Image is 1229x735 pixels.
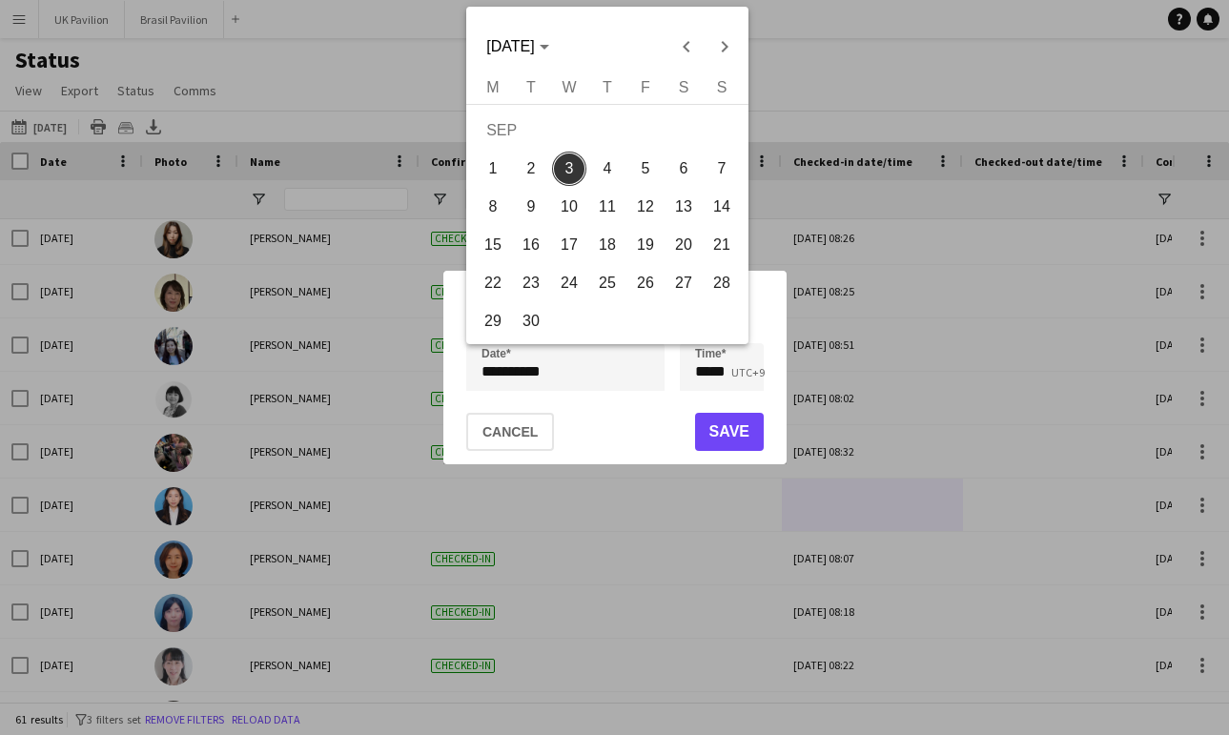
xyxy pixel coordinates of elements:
span: 21 [705,228,739,262]
button: 20-09-2025 [665,226,703,264]
button: 02-09-2025 [512,150,550,188]
span: 24 [552,266,586,300]
span: 17 [552,228,586,262]
span: [DATE] [486,38,534,54]
button: Choose month and year [479,30,556,64]
td: SEP [474,112,741,150]
button: 12-09-2025 [626,188,665,226]
button: 22-09-2025 [474,264,512,302]
span: 29 [476,304,510,338]
button: 18-09-2025 [588,226,626,264]
button: 30-09-2025 [512,302,550,340]
span: 13 [666,190,701,224]
span: 30 [514,304,548,338]
span: S [678,79,688,95]
span: 19 [628,228,663,262]
span: 16 [514,228,548,262]
span: T [603,79,612,95]
button: 13-09-2025 [665,188,703,226]
button: Next month [705,28,743,66]
span: 22 [476,266,510,300]
span: 7 [705,152,739,186]
button: 15-09-2025 [474,226,512,264]
span: 28 [705,266,739,300]
button: 26-09-2025 [626,264,665,302]
span: 26 [628,266,663,300]
span: 8 [476,190,510,224]
span: 14 [705,190,739,224]
button: 25-09-2025 [588,264,626,302]
span: 18 [590,228,625,262]
span: 6 [666,152,701,186]
span: 4 [590,152,625,186]
button: 23-09-2025 [512,264,550,302]
span: T [526,79,536,95]
button: 29-09-2025 [474,302,512,340]
button: 11-09-2025 [588,188,626,226]
span: 10 [552,190,586,224]
button: 06-09-2025 [665,150,703,188]
span: 25 [590,266,625,300]
button: 19-09-2025 [626,226,665,264]
span: W [562,79,576,95]
span: 20 [666,228,701,262]
button: 03-09-2025 [550,150,588,188]
span: 2 [514,152,548,186]
span: 11 [590,190,625,224]
button: 16-09-2025 [512,226,550,264]
span: M [486,79,499,95]
button: Previous month [666,28,705,66]
span: S [716,79,727,95]
button: 09-09-2025 [512,188,550,226]
span: 9 [514,190,548,224]
button: 05-09-2025 [626,150,665,188]
span: 5 [628,152,663,186]
button: 07-09-2025 [703,150,741,188]
span: 15 [476,228,510,262]
button: 10-09-2025 [550,188,588,226]
span: 3 [552,152,586,186]
span: 12 [628,190,663,224]
button: 27-09-2025 [665,264,703,302]
button: 21-09-2025 [703,226,741,264]
button: 24-09-2025 [550,264,588,302]
span: 23 [514,266,548,300]
span: 1 [476,152,510,186]
button: 08-09-2025 [474,188,512,226]
button: 17-09-2025 [550,226,588,264]
button: 14-09-2025 [703,188,741,226]
span: F [641,79,650,95]
button: 28-09-2025 [703,264,741,302]
button: 04-09-2025 [588,150,626,188]
button: 01-09-2025 [474,150,512,188]
span: 27 [666,266,701,300]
